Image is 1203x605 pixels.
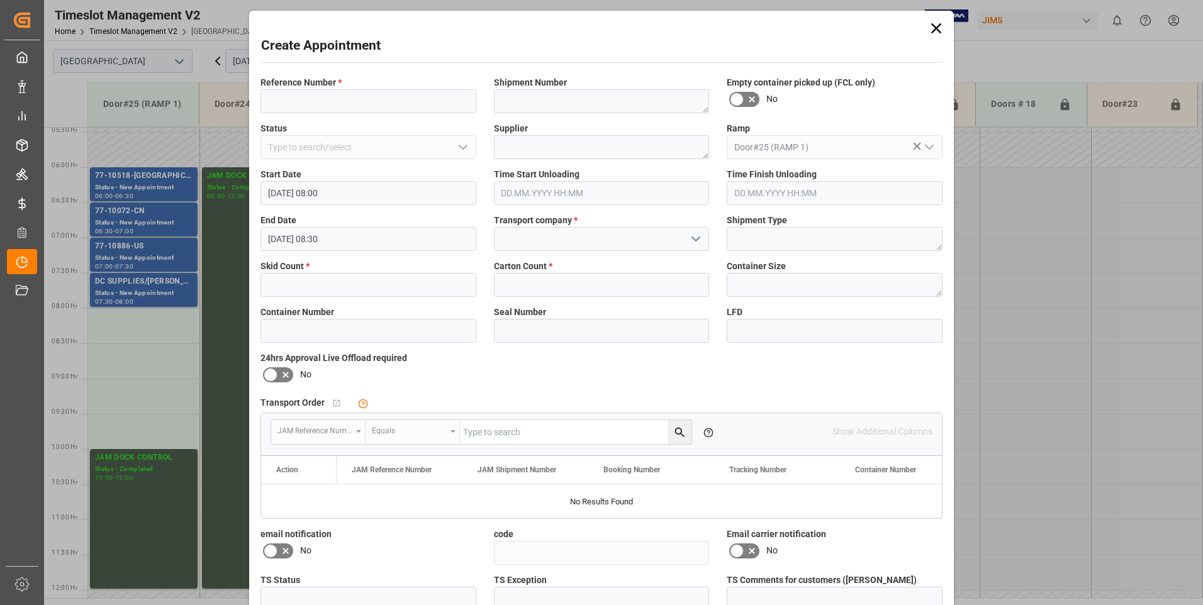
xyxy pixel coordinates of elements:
span: JAM Reference Number [352,465,432,474]
span: Transport Order [260,396,325,409]
button: search button [668,420,691,444]
div: Action [276,465,298,474]
span: JAM Shipment Number [478,465,556,474]
h2: Create Appointment [261,36,381,56]
span: Skid Count [260,260,310,273]
span: TS Exception [494,574,547,587]
input: DD.MM.YYYY HH:MM [260,227,476,251]
span: 24hrs Approval Live Offload required [260,352,407,365]
button: open menu [366,420,460,444]
span: Shipment Number [494,76,567,89]
div: Equals [372,422,446,436]
input: Type to search/select [727,135,943,159]
span: Booking Number [603,465,660,474]
button: open menu [452,138,471,157]
input: DD.MM.YYYY HH:MM [727,181,943,205]
span: code [494,528,513,541]
span: End Date [260,214,296,227]
button: open menu [919,138,937,157]
input: DD.MM.YYYY HH:MM [494,181,710,205]
span: Ramp [727,122,750,135]
span: Container Number [260,306,334,319]
div: JAM Reference Number [277,422,352,436]
span: Time Start Unloading [494,168,579,181]
span: Time Finish Unloading [727,168,817,181]
span: Status [260,122,287,135]
span: Transport company [494,214,578,227]
span: email notification [260,528,332,541]
span: TS Status [260,574,300,587]
span: Reference Number [260,76,342,89]
span: No [300,544,311,557]
span: TS Comments for customers ([PERSON_NAME]) [727,574,917,587]
span: Empty container picked up (FCL only) [727,76,875,89]
span: Shipment Type [727,214,787,227]
button: open menu [271,420,366,444]
input: Type to search/select [260,135,476,159]
button: open menu [686,230,705,249]
span: Seal Number [494,306,546,319]
span: LFD [727,306,742,319]
span: No [300,368,311,381]
span: Container Number [855,465,916,474]
span: No [766,544,778,557]
span: Email carrier notification [727,528,826,541]
input: DD.MM.YYYY HH:MM [260,181,476,205]
span: Supplier [494,122,528,135]
input: Type to search [460,420,691,444]
span: Start Date [260,168,301,181]
span: Container Size [727,260,786,273]
span: Carton Count [494,260,552,273]
span: Tracking Number [729,465,786,474]
span: No [766,92,778,106]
